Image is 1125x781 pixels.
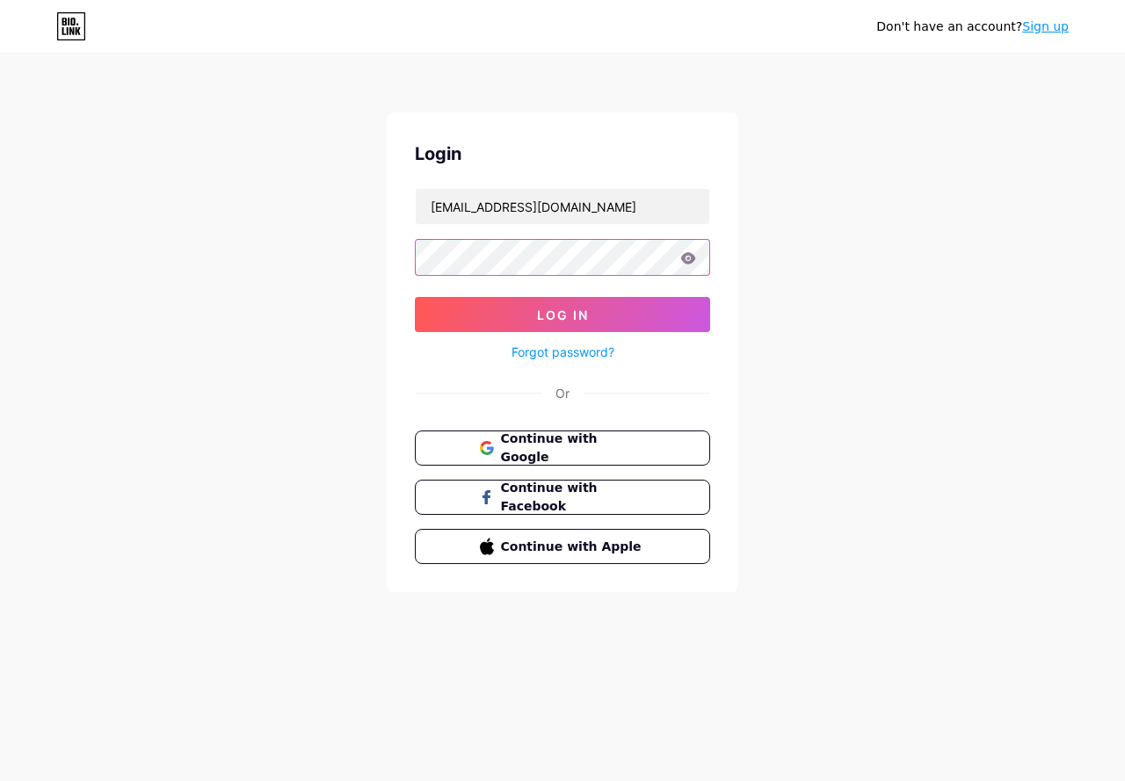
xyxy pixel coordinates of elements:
button: Continue with Apple [415,529,710,564]
button: Log In [415,297,710,332]
span: Log In [537,307,589,322]
a: Sign up [1022,19,1069,33]
div: Don't have an account? [876,18,1069,36]
div: Login [415,141,710,167]
button: Continue with Google [415,430,710,466]
span: Continue with Facebook [501,479,646,516]
div: Or [555,384,570,402]
span: Continue with Apple [501,538,646,556]
button: Continue with Facebook [415,480,710,515]
a: Forgot password? [512,343,614,361]
input: Username [416,189,709,224]
span: Continue with Google [501,430,646,466]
